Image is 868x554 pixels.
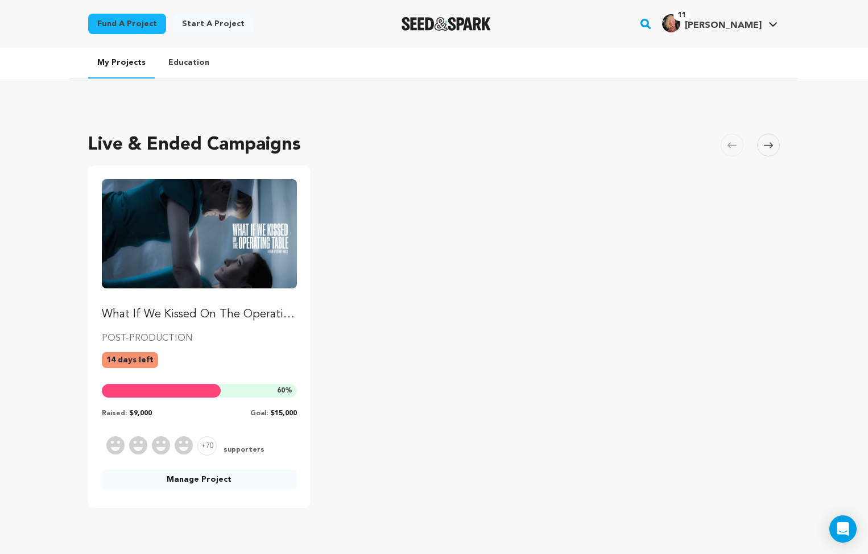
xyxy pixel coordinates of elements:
[673,10,691,21] span: 11
[662,14,680,32] img: 87670b56fffde8d3.jpg
[685,21,762,30] span: [PERSON_NAME]
[88,48,155,78] a: My Projects
[102,307,297,323] p: What If We Kissed On The Operating Table
[829,515,857,543] div: Open Intercom Messenger
[660,12,780,36] span: Sydney M.'s Profile
[102,179,297,323] a: Fund What If We Kissed On The Operating Table
[152,436,170,454] img: Supporter Image
[250,410,268,417] span: Goal:
[129,410,152,417] span: $9,000
[270,410,297,417] span: $15,000
[106,436,125,454] img: Supporter Image
[129,436,147,454] img: Supporter Image
[102,352,158,368] p: 14 days left
[102,469,297,490] a: Manage Project
[102,332,297,345] p: POST-PRODUCTION
[221,445,264,456] span: supporters
[173,14,254,34] a: Start a project
[175,436,193,454] img: Supporter Image
[159,48,218,77] a: Education
[88,14,166,34] a: Fund a project
[402,17,491,31] img: Seed&Spark Logo Dark Mode
[660,12,780,32] a: Sydney M.'s Profile
[662,14,762,32] div: Sydney M.'s Profile
[277,387,285,394] span: 60
[102,410,127,417] span: Raised:
[402,17,491,31] a: Seed&Spark Homepage
[197,436,217,456] span: +70
[277,386,292,395] span: %
[88,131,301,159] h2: Live & Ended Campaigns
